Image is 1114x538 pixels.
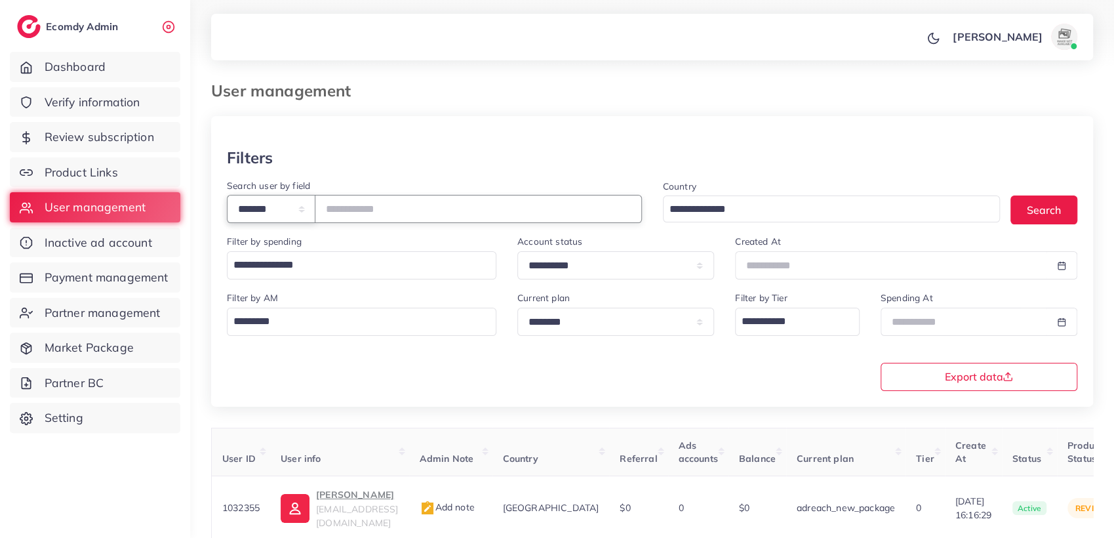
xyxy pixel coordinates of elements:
span: User ID [222,453,256,465]
label: Created At [735,235,781,248]
span: Create At [955,440,986,465]
img: avatar [1051,24,1077,50]
div: Search for option [735,308,860,336]
a: logoEcomdy Admin [17,15,121,38]
a: Partner management [10,298,180,328]
span: $0 [739,502,749,514]
span: [EMAIL_ADDRESS][DOMAIN_NAME] [316,503,398,528]
span: [DATE] 16:16:29 [955,495,991,522]
img: ic-user-info.36bf1079.svg [281,494,309,523]
span: Export data [944,371,1013,382]
span: Current plan [797,453,854,465]
span: Country [503,453,538,465]
button: Export data [881,363,1077,391]
h3: User management [211,81,361,100]
label: Country [663,180,696,193]
span: Ads accounts [679,440,718,465]
span: Partner BC [45,375,104,392]
span: Product Status [1067,440,1102,465]
span: Review subscription [45,129,154,146]
div: Search for option [227,308,496,336]
a: Dashboard [10,52,180,82]
a: Product Links [10,157,180,188]
span: Balance [739,453,776,465]
a: [PERSON_NAME]avatar [945,24,1083,50]
a: Payment management [10,262,180,293]
input: Search for option [737,310,843,333]
span: Status [1012,453,1041,465]
a: User management [10,192,180,222]
a: Inactive ad account [10,228,180,258]
label: Current plan [517,291,570,304]
label: Account status [517,235,582,248]
a: Setting [10,403,180,433]
span: Inactive ad account [45,234,152,251]
span: Dashboard [45,58,106,75]
span: Payment management [45,269,169,286]
h2: Ecomdy Admin [46,20,121,33]
span: Partner management [45,304,161,321]
p: [PERSON_NAME] [316,487,398,503]
span: 0 [916,502,921,514]
span: $0 [620,502,630,514]
a: Market Package [10,333,180,363]
button: Search [1010,196,1077,224]
span: 0 [679,502,684,514]
label: Filter by AM [227,291,278,304]
img: logo [17,15,41,38]
span: Add note [420,501,475,513]
div: Search for option [227,251,496,279]
a: Verify information [10,87,180,117]
label: Filter by Tier [735,291,787,304]
span: Tier [916,453,934,465]
span: User info [281,453,321,465]
span: Setting [45,409,83,426]
span: Referral [620,453,657,465]
span: adreach_new_package [797,502,895,514]
img: admin_note.cdd0b510.svg [420,501,435,516]
input: Search for option [665,199,984,220]
label: Filter by spending [227,235,302,248]
a: [PERSON_NAME][EMAIL_ADDRESS][DOMAIN_NAME] [281,487,398,529]
span: 1032355 [222,502,260,514]
input: Search for option [229,310,479,333]
a: Review subscription [10,122,180,152]
span: active [1012,501,1046,516]
span: Verify information [45,94,140,111]
p: [PERSON_NAME] [953,29,1043,45]
a: Partner BC [10,368,180,398]
input: Search for option [229,254,479,276]
div: Search for option [663,196,1001,222]
span: Market Package [45,339,134,356]
label: Search user by field [227,179,310,192]
span: [GEOGRAPHIC_DATA] [503,502,599,514]
h3: Filters [227,148,273,167]
span: User management [45,199,146,216]
label: Spending At [881,291,933,304]
span: Product Links [45,164,118,181]
span: Admin Note [420,453,474,465]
